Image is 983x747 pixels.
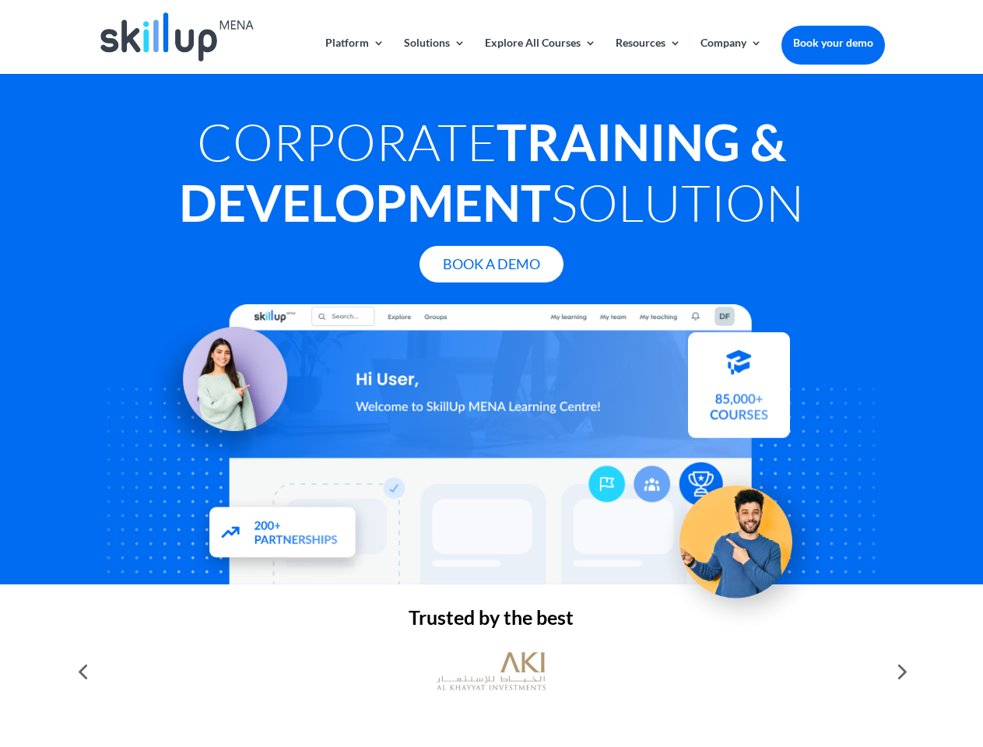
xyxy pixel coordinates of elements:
[98,608,884,635] h2: Trusted by the best
[437,644,546,699] img: al khayyat investments logo
[700,37,762,74] a: Company
[781,26,885,60] a: Book your demo
[325,37,384,74] a: Platform
[616,37,681,74] a: Resources
[100,12,253,61] img: Skillup Mena
[688,330,790,436] img: Courses library - SkillUp MENA
[98,111,884,240] h1: Corporate Solution
[404,37,465,74] a: Solutions
[193,486,374,571] img: Partners - SkillUp Mena
[420,246,563,282] a: Book A Demo
[657,458,830,630] img: Upskill your workforce - SkillUp
[179,111,786,233] strong: Training & Development
[485,37,596,74] a: Explore All Courses
[146,319,303,476] img: Learning Management Solution - SkillUp
[724,579,983,747] iframe: Chat Widget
